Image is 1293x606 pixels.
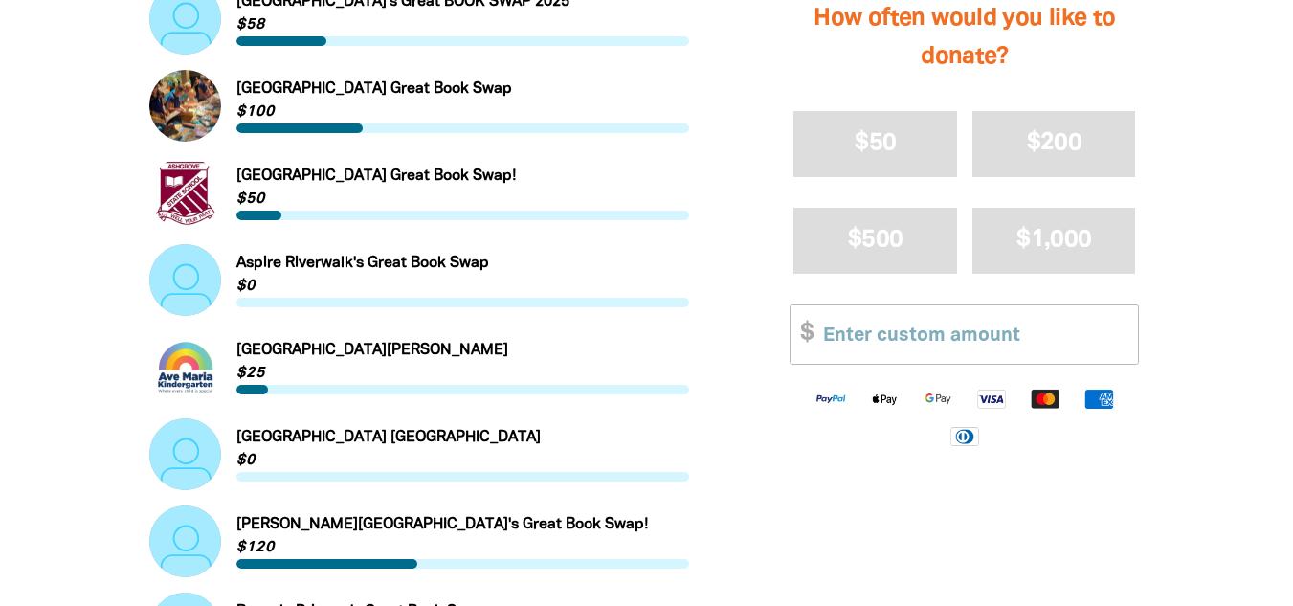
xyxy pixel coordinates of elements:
[791,305,814,364] span: $
[1016,229,1091,251] span: $1,000
[965,388,1018,410] img: Visa logo
[1027,132,1081,154] span: $200
[855,132,896,154] span: $50
[972,208,1136,274] button: $1,000
[858,388,911,410] img: Apple Pay logo
[793,111,957,177] button: $50
[1072,388,1126,410] img: American Express logo
[1018,388,1072,410] img: Mastercard logo
[848,229,903,251] span: $500
[938,425,992,447] img: Diners Club logo
[793,208,957,274] button: $500
[790,372,1139,461] div: Available payment methods
[972,111,1136,177] button: $200
[804,388,858,410] img: Paypal logo
[911,388,965,410] img: Google Pay logo
[810,305,1138,364] input: Enter custom amount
